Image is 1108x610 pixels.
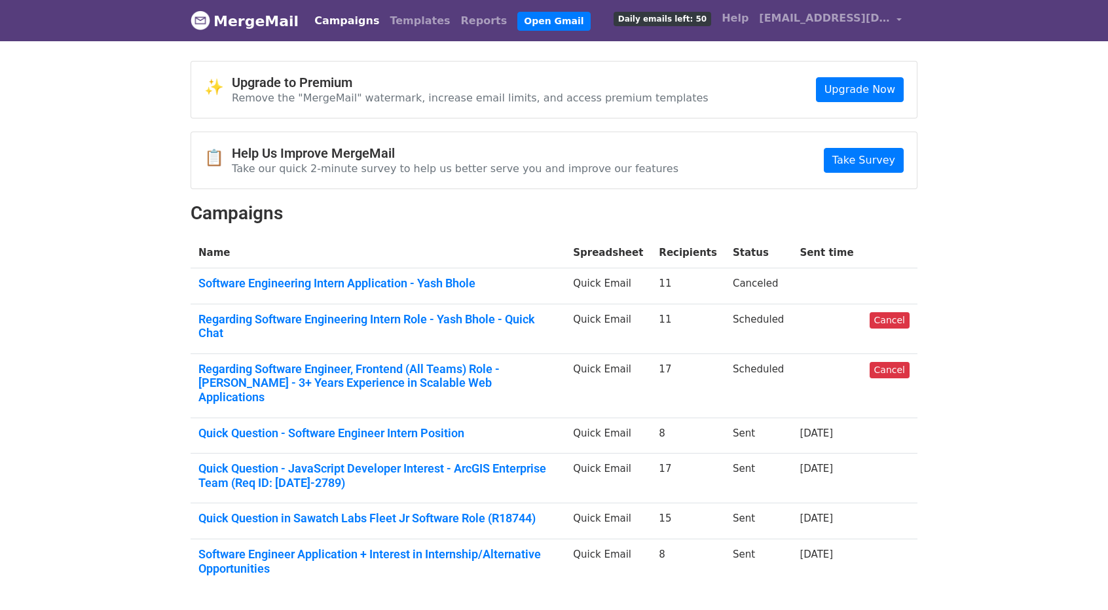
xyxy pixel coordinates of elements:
a: Quick Question - Software Engineer Intern Position [198,426,557,440]
a: [DATE] [800,463,833,475]
td: Sent [725,418,792,454]
a: Cancel [870,312,910,329]
span: Daily emails left: 50 [614,12,711,26]
td: Canceled [725,268,792,304]
a: Upgrade Now [816,77,904,102]
td: 8 [651,418,725,454]
td: 17 [651,454,725,503]
td: Quick Email [565,539,651,589]
td: Sent [725,539,792,589]
p: Remove the "MergeMail" watermark, increase email limits, and access premium templates [232,91,709,105]
th: Sent time [792,238,861,268]
td: 8 [651,539,725,589]
td: Sent [725,503,792,539]
a: Cancel [870,362,910,378]
span: 📋 [204,149,232,168]
iframe: Chat Widget [1043,547,1108,610]
a: Campaigns [309,8,384,34]
th: Recipients [651,238,725,268]
td: Scheduled [725,353,792,418]
a: Software Engineering Intern Application - Yash Bhole [198,276,557,291]
a: Regarding Software Engineering Intern Role - Yash Bhole - Quick Chat [198,312,557,340]
td: Quick Email [565,503,651,539]
td: Quick Email [565,418,651,454]
a: MergeMail [191,7,299,35]
td: Quick Email [565,268,651,304]
a: Open Gmail [517,12,590,31]
img: MergeMail logo [191,10,210,30]
a: Reports [456,8,513,34]
a: [DATE] [800,512,833,524]
a: Software Engineer Application + Interest in Internship/Alternative Opportunities [198,547,557,575]
th: Name [191,238,565,268]
a: Take Survey [824,148,904,173]
td: 15 [651,503,725,539]
a: Daily emails left: 50 [608,5,716,31]
span: ✨ [204,78,232,97]
h4: Upgrade to Premium [232,75,709,90]
a: [DATE] [800,427,833,439]
a: Quick Question in Sawatch Labs Fleet Jr Software Role (R18744) [198,511,557,526]
td: 11 [651,304,725,353]
td: Scheduled [725,304,792,353]
h4: Help Us Improve MergeMail [232,145,678,161]
a: [EMAIL_ADDRESS][DOMAIN_NAME] [754,5,907,36]
td: 11 [651,268,725,304]
td: Sent [725,454,792,503]
th: Status [725,238,792,268]
p: Take our quick 2-minute survey to help us better serve you and improve our features [232,162,678,175]
a: [DATE] [800,548,833,560]
td: 17 [651,353,725,418]
h2: Campaigns [191,202,917,224]
a: Regarding Software Engineer, Frontend (All Teams) Role - [PERSON_NAME] - 3+ Years Experience in S... [198,362,557,404]
a: Templates [384,8,455,34]
th: Spreadsheet [565,238,651,268]
td: Quick Email [565,454,651,503]
td: Quick Email [565,304,651,353]
a: Quick Question - JavaScript Developer Interest - ArcGIS Enterprise Team (Req ID: [DATE]-2789) [198,461,557,490]
a: Help [716,5,754,31]
span: [EMAIL_ADDRESS][DOMAIN_NAME] [759,10,890,26]
td: Quick Email [565,353,651,418]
